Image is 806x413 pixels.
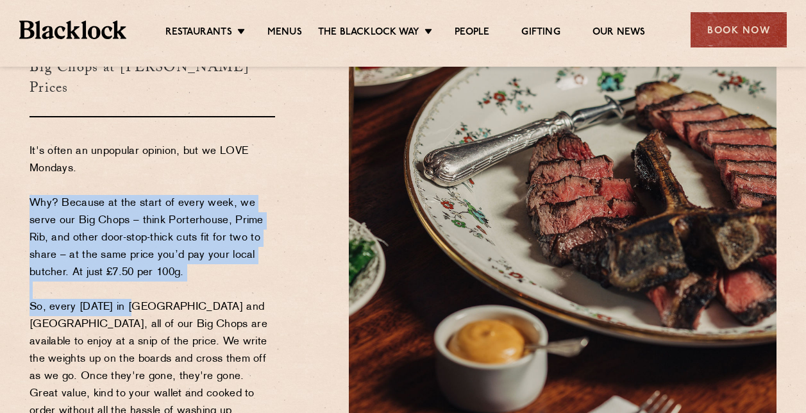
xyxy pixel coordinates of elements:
[455,26,489,40] a: People
[521,26,560,40] a: Gifting
[19,21,126,38] img: BL_Textured_Logo-footer-cropped.svg
[165,26,232,40] a: Restaurants
[318,26,419,40] a: The Blacklock Way
[29,38,275,117] h3: Big Chops at [PERSON_NAME] Prices
[267,26,302,40] a: Menus
[592,26,646,40] a: Our News
[691,12,787,47] div: Book Now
